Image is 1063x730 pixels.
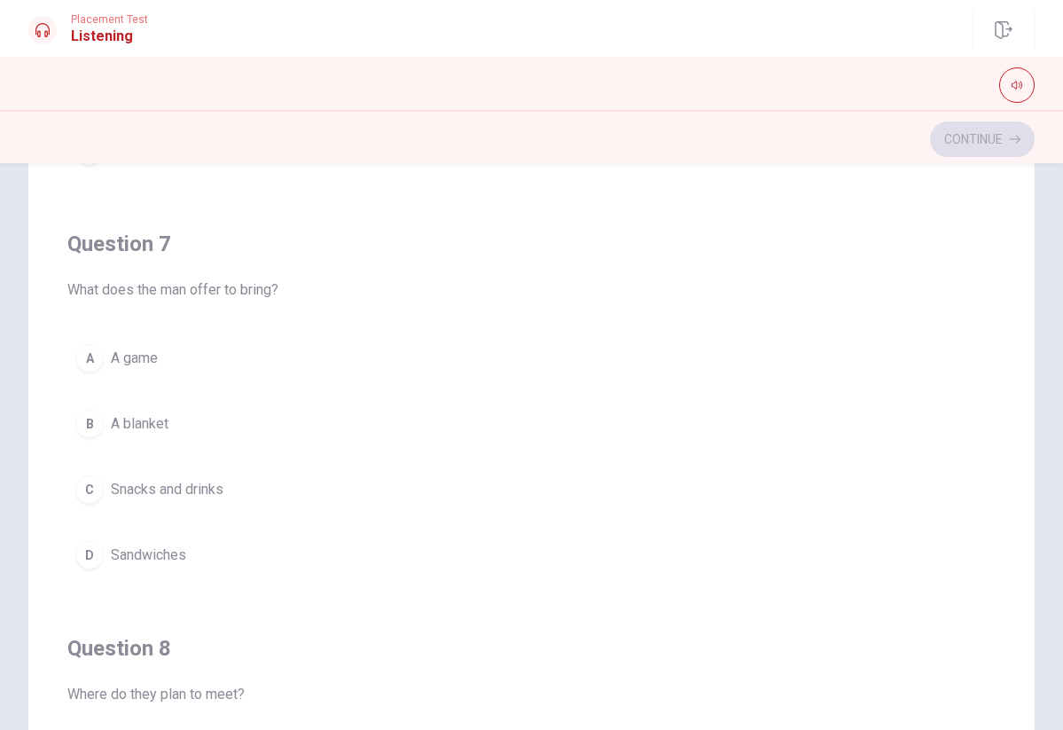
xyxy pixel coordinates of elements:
[75,410,104,438] div: B
[111,348,158,369] span: A game
[111,545,186,566] span: Sandwiches
[67,684,996,705] span: Where do they plan to meet?
[67,467,996,512] button: CSnacks and drinks
[67,533,996,577] button: DSandwiches
[67,336,996,381] button: AA game
[67,402,996,446] button: BA blanket
[111,413,168,435] span: A blanket
[67,634,996,663] h4: Question 8
[75,475,104,504] div: C
[75,344,104,373] div: A
[71,26,148,47] h1: Listening
[111,479,223,500] span: Snacks and drinks
[67,230,996,258] h4: Question 7
[75,541,104,569] div: D
[67,279,996,301] span: What does the man offer to bring?
[71,13,148,26] span: Placement Test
